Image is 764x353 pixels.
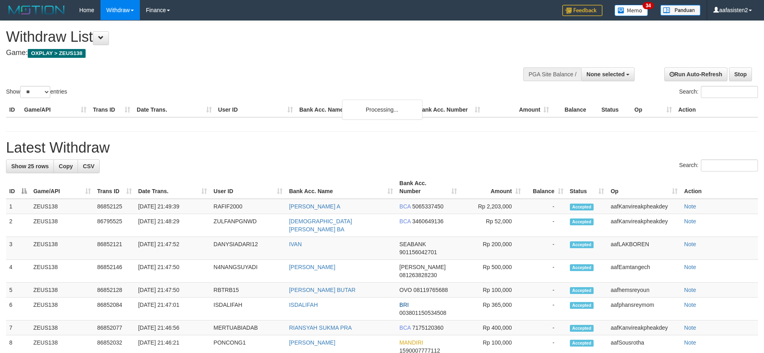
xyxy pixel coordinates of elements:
td: 86852084 [94,298,135,320]
th: Bank Acc. Number [415,102,483,117]
span: MANDIRI [399,339,423,346]
th: ID [6,102,21,117]
a: Note [684,203,696,210]
span: Accepted [570,204,594,210]
td: 86852146 [94,260,135,283]
td: - [524,320,567,335]
td: [DATE] 21:46:56 [135,320,211,335]
td: 86795525 [94,214,135,237]
a: Note [684,324,696,331]
button: None selected [581,67,635,81]
span: OVO [399,287,412,293]
span: OXPLAY > ZEUS138 [28,49,86,58]
a: IVAN [289,241,302,247]
td: - [524,283,567,298]
span: BCA [399,218,411,224]
th: Date Trans. [133,102,215,117]
th: Amount [483,102,552,117]
th: Op: activate to sort column ascending [607,176,681,199]
th: Bank Acc. Name: activate to sort column ascending [286,176,396,199]
td: ZEUS138 [30,199,94,214]
th: Bank Acc. Name [296,102,415,117]
td: 86852128 [94,283,135,298]
label: Search: [679,86,758,98]
td: Rp 52,000 [460,214,524,237]
h1: Latest Withdraw [6,140,758,156]
th: Bank Acc. Number: activate to sort column ascending [396,176,460,199]
span: Copy 081263828230 to clipboard [399,272,437,278]
img: Button%20Memo.svg [614,5,648,16]
span: Accepted [570,340,594,347]
td: ZEUS138 [30,237,94,260]
td: 7 [6,320,30,335]
a: Note [684,287,696,293]
span: Accepted [570,302,594,309]
td: 86852125 [94,199,135,214]
th: Action [681,176,758,199]
select: Showentries [20,86,50,98]
a: Run Auto-Refresh [664,67,727,81]
td: ZEUS138 [30,283,94,298]
a: [PERSON_NAME] A [289,203,340,210]
td: - [524,214,567,237]
td: [DATE] 21:48:29 [135,214,211,237]
span: Copy 5065337450 to clipboard [412,203,444,210]
a: Stop [729,67,752,81]
th: Trans ID: activate to sort column ascending [94,176,135,199]
td: ZEUS138 [30,320,94,335]
td: ZEUS138 [30,298,94,320]
td: [DATE] 21:47:52 [135,237,211,260]
h1: Withdraw List [6,29,501,45]
th: Action [675,102,758,117]
span: None selected [586,71,625,78]
td: 3 [6,237,30,260]
span: Copy [59,163,73,169]
th: Op [631,102,675,117]
td: 2 [6,214,30,237]
a: ISDALIFAH [289,302,318,308]
td: N4NANGSUYADI [210,260,286,283]
td: [DATE] 21:47:50 [135,260,211,283]
td: 5 [6,283,30,298]
th: Trans ID [90,102,133,117]
td: Rp 2,203,000 [460,199,524,214]
span: BCA [399,324,411,331]
td: Rp 200,000 [460,237,524,260]
td: Rp 500,000 [460,260,524,283]
td: aafLAKBOREN [607,237,681,260]
a: RIANSYAH SUKMA PRA [289,324,352,331]
td: ZEUS138 [30,260,94,283]
td: aafKanvireakpheakdey [607,199,681,214]
a: Note [684,241,696,247]
span: CSV [83,163,94,169]
span: Accepted [570,325,594,332]
a: CSV [78,159,100,173]
input: Search: [701,86,758,98]
th: Balance: activate to sort column ascending [524,176,567,199]
img: panduan.png [660,5,701,16]
td: aafEamtangech [607,260,681,283]
td: ZEUS138 [30,214,94,237]
label: Show entries [6,86,67,98]
a: [PERSON_NAME] [289,339,335,346]
td: - [524,199,567,214]
th: Amount: activate to sort column ascending [460,176,524,199]
th: User ID [215,102,296,117]
div: Processing... [342,100,422,120]
td: [DATE] 21:49:39 [135,199,211,214]
a: [PERSON_NAME] BUTAR [289,287,355,293]
td: 86852077 [94,320,135,335]
span: Accepted [570,218,594,225]
td: 6 [6,298,30,320]
span: Copy 003801150534508 to clipboard [399,310,447,316]
a: Show 25 rows [6,159,54,173]
td: 4 [6,260,30,283]
a: Copy [53,159,78,173]
span: Copy 7175120360 to clipboard [412,324,444,331]
a: Note [684,339,696,346]
th: User ID: activate to sort column ascending [210,176,286,199]
span: 34 [643,2,653,9]
span: Copy 3460649136 to clipboard [412,218,444,224]
th: Status: activate to sort column ascending [567,176,608,199]
span: Accepted [570,287,594,294]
